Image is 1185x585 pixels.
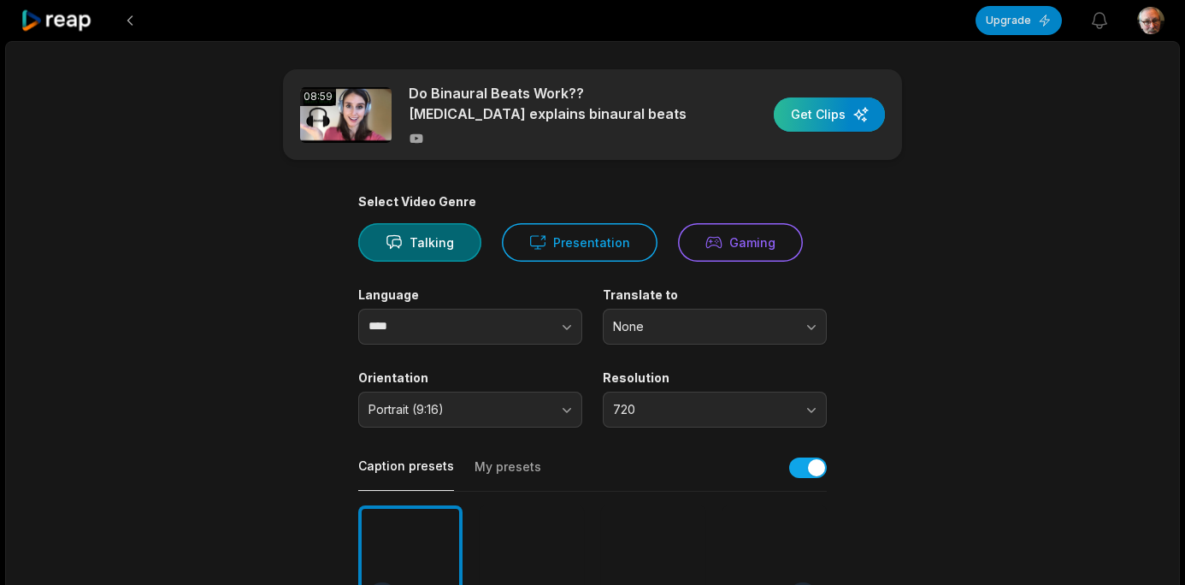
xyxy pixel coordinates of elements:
span: 720 [613,402,793,417]
button: Get Clips [774,97,885,132]
button: Caption presets [358,458,454,491]
p: Do Binaural Beats Work?? [MEDICAL_DATA] explains binaural beats [409,83,704,124]
button: My presets [475,458,541,491]
div: 08:59 [300,87,336,106]
label: Resolution [603,370,827,386]
span: Portrait (9:16) [368,402,548,417]
button: Gaming [678,223,803,262]
label: Translate to [603,287,827,303]
button: Portrait (9:16) [358,392,582,428]
label: Orientation [358,370,582,386]
button: 720 [603,392,827,428]
label: Language [358,287,582,303]
button: Presentation [502,223,657,262]
button: Upgrade [976,6,1062,35]
button: Talking [358,223,481,262]
span: None [613,319,793,334]
button: None [603,309,827,345]
div: Select Video Genre [358,194,827,210]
